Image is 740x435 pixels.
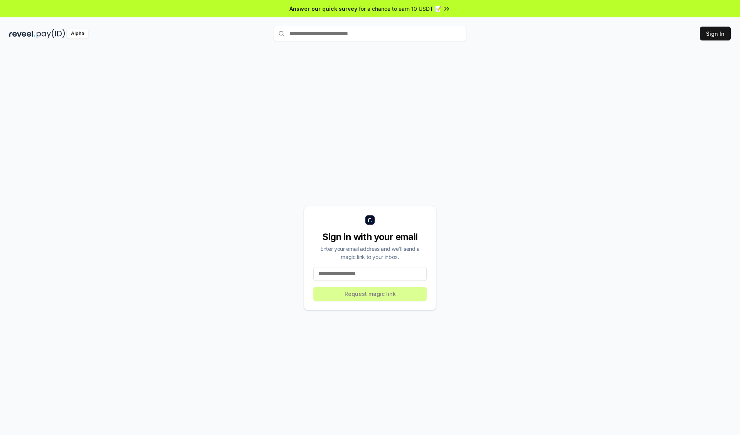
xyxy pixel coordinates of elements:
div: Alpha [67,29,88,39]
span: Answer our quick survey [289,5,357,13]
img: logo_small [365,215,375,225]
button: Sign In [700,27,731,40]
img: reveel_dark [9,29,35,39]
div: Sign in with your email [313,231,427,243]
div: Enter your email address and we’ll send a magic link to your inbox. [313,245,427,261]
span: for a chance to earn 10 USDT 📝 [359,5,441,13]
img: pay_id [37,29,65,39]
